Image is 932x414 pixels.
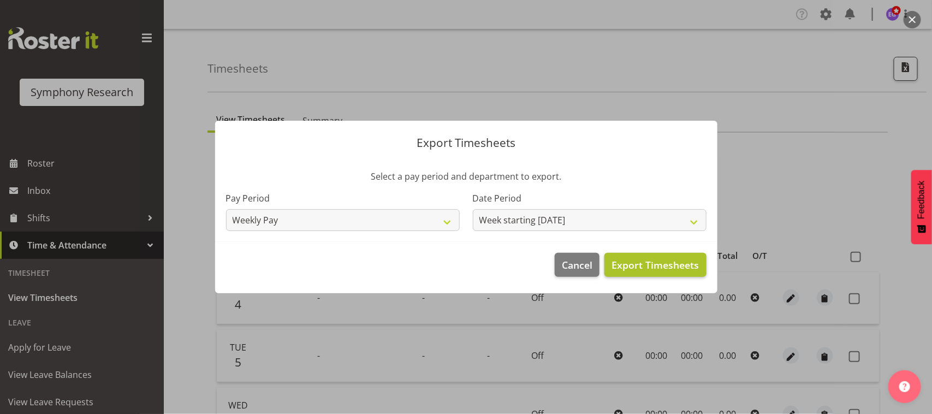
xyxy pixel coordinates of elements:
img: help-xxl-2.png [899,381,910,392]
span: Feedback [917,181,927,219]
button: Export Timesheets [604,253,706,277]
span: Cancel [562,258,592,272]
button: Cancel [555,253,599,277]
label: Pay Period [226,192,460,205]
label: Date Period [473,192,707,205]
p: Select a pay period and department to export. [226,170,707,183]
button: Feedback - Show survey [911,170,932,244]
p: Export Timesheets [226,137,707,149]
span: Export Timesheets [612,258,699,272]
